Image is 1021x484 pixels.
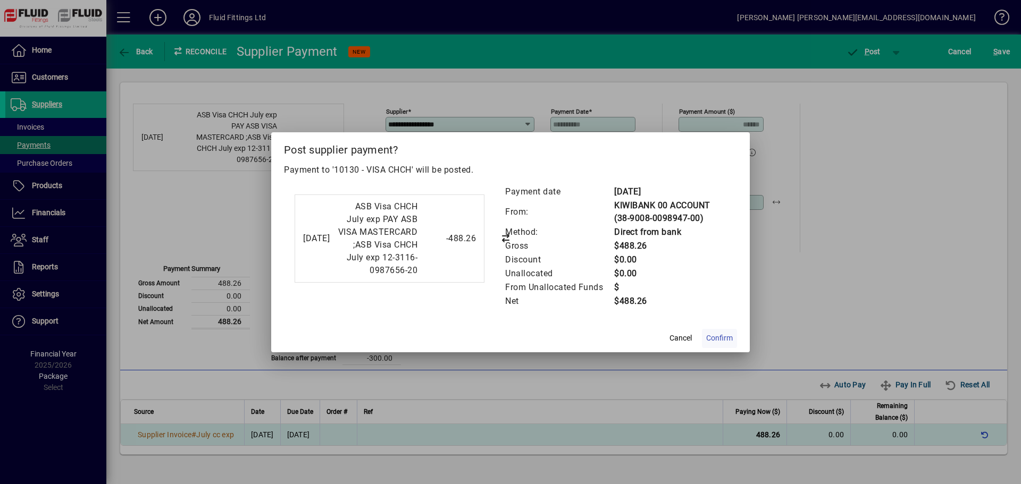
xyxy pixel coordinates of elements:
[505,199,614,225] td: From:
[423,232,476,245] div: -488.26
[505,281,614,294] td: From Unallocated Funds
[702,329,737,348] button: Confirm
[505,267,614,281] td: Unallocated
[669,333,692,344] span: Cancel
[706,333,733,344] span: Confirm
[614,281,726,294] td: $
[338,201,418,275] span: ASB Visa CHCH July exp PAY ASB VISA MASTERCARD ;ASB Visa CHCH July exp 12-3116-0987656-20
[614,225,726,239] td: Direct from bank
[505,253,614,267] td: Discount
[505,294,614,308] td: Net
[505,225,614,239] td: Method:
[614,253,726,267] td: $0.00
[505,239,614,253] td: Gross
[505,185,614,199] td: Payment date
[614,239,726,253] td: $488.26
[664,329,698,348] button: Cancel
[614,199,726,225] td: KIWIBANK 00 ACCOUNT (38-9008-0098947-00)
[614,185,726,199] td: [DATE]
[271,132,750,163] h2: Post supplier payment?
[614,294,726,308] td: $488.26
[614,267,726,281] td: $0.00
[303,232,330,245] div: [DATE]
[284,164,737,176] p: Payment to '10130 - VISA CHCH' will be posted.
